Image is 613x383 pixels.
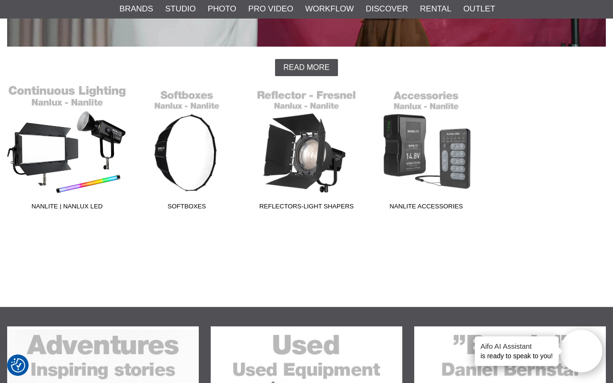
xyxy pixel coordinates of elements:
span: Softboxes [127,202,246,215]
a: Outlet [463,3,495,15]
span: Nanlite Accessories [367,202,486,215]
a: Photo [208,3,236,15]
span: Reflectors-Light shapers [246,202,366,215]
a: Studio [165,3,195,15]
a: Brands [120,3,153,15]
img: Revisit consent button [11,358,25,373]
a: Workflow [305,3,354,15]
button: Consent Preferences [11,357,25,374]
a: Reflectors-Light shapers [246,86,366,214]
h4: Aifo AI Assistant [480,341,553,351]
a: Pro Video [248,3,293,15]
a: Discover [366,3,408,15]
a: Nanlite | Nanlux LED [7,86,127,214]
a: Nanlite Accessories [367,86,486,214]
span: Nanlite | Nanlux LED [7,202,127,215]
span: Read more [284,63,330,72]
a: Softboxes [127,86,246,214]
div: is ready to speak to you! [475,336,559,366]
a: Rental [420,3,451,15]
